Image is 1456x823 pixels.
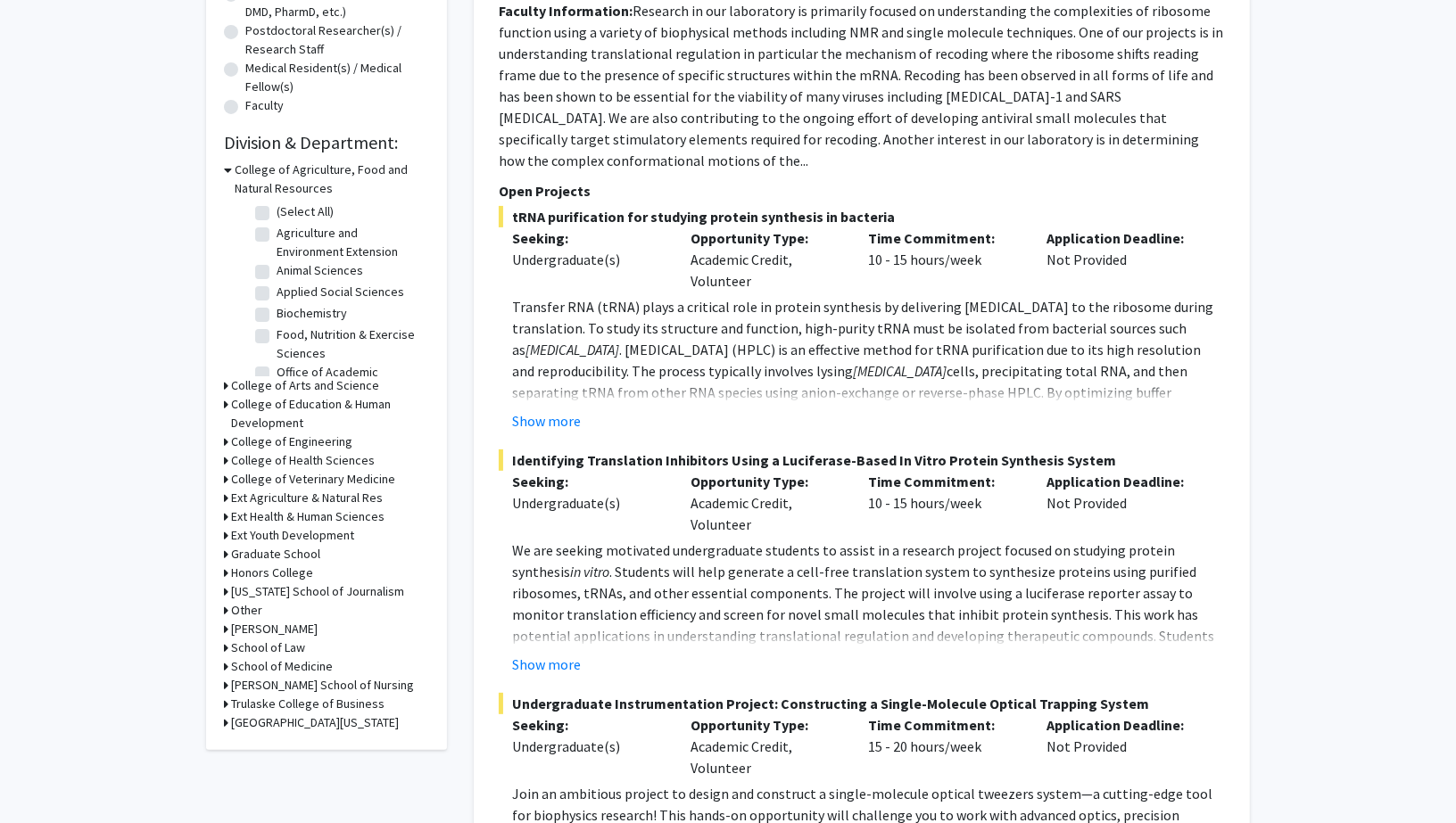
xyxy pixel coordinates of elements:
[231,564,313,582] h3: Honors College
[856,227,1034,292] div: 10 - 15 hours/week
[231,489,383,507] h3: Ext Agriculture & Natural Res
[245,59,429,96] label: Medical Resident(s) / Medical Fellow(s)
[245,96,284,115] label: Faculty
[231,432,352,451] h3: College of Engineering
[499,2,633,20] b: Faculty Information:
[691,227,842,249] p: Opportunity Type:
[1046,227,1198,249] p: Application Deadline:
[677,471,856,535] div: Academic Credit, Volunteer
[277,261,363,280] label: Animal Sciences
[231,395,429,432] h3: College of Education & Human Development
[570,563,609,580] em: in vitro
[224,132,429,153] h2: Division & Department:
[691,471,842,492] p: Opportunity Type:
[231,545,320,564] h3: Graduate School
[231,676,414,695] h3: [PERSON_NAME] School of Nursing
[1033,227,1212,292] div: Not Provided
[677,227,856,292] div: Academic Credit, Volunteer
[691,714,842,736] p: Opportunity Type:
[277,363,425,400] label: Office of Academic Programs
[869,471,1021,492] p: Time Commitment:
[231,582,404,601] h3: [US_STATE] School of Journalism
[512,492,664,514] div: Undergraduate(s)
[499,2,1223,169] fg-read-more: Research in our laboratory is primarily focused on understanding the complexities of ribosome fun...
[231,638,305,657] h3: School of Law
[499,449,1225,471] span: Identifying Translation Inhibitors Using a Luciferase-Based In Vitro Protein Synthesis System
[869,227,1021,249] p: Time Commitment:
[512,563,1214,666] span: . Students will help generate a cell-free translation system to synthesize proteins using purifie...
[231,695,385,713] h3: Trulaske College of Business
[856,714,1034,778] div: 15 - 20 hours/week
[1033,471,1212,535] div: Not Provided
[512,249,664,270] div: Undergraduate(s)
[231,470,395,489] h3: College of Veterinary Medicine
[677,714,856,778] div: Academic Credit, Volunteer
[856,471,1034,535] div: 10 - 15 hours/week
[231,451,375,470] h3: College of Health Sciences
[869,714,1021,736] p: Time Commitment:
[231,657,333,676] h3: School of Medicine
[231,376,379,395] h3: College of Arts and Science
[13,743,76,810] iframe: Chat
[512,654,581,675] button: Show more
[512,298,1213,358] span: Transfer RNA (tRNA) plays a critical role in protein synthesis by delivering [MEDICAL_DATA] to th...
[231,526,354,545] h3: Ext Youth Development
[231,713,399,732] h3: [GEOGRAPHIC_DATA][US_STATE]
[512,341,1201,380] span: . [MEDICAL_DATA] (HPLC) is an effective method for tRNA purification due to its high resolution a...
[853,362,947,380] em: [MEDICAL_DATA]
[235,160,429,198] h3: College of Agriculture, Food and Natural Resources
[512,410,581,432] button: Show more
[1046,714,1198,736] p: Application Deadline:
[277,304,347,323] label: Biochemistry
[277,202,334,221] label: (Select All)
[512,541,1175,580] span: We are seeking motivated undergraduate students to assist in a research project focused on studyi...
[277,325,425,363] label: Food, Nutrition & Exercise Sciences
[1046,471,1198,492] p: Application Deadline:
[512,714,664,736] p: Seeking:
[512,471,664,492] p: Seeking:
[499,693,1225,714] span: Undergraduate Instrumentation Project: Constructing a Single-Molecule Optical Trapping System
[231,620,318,638] h3: [PERSON_NAME]
[231,507,385,526] h3: Ext Health & Human Sciences
[245,21,429,59] label: Postdoctoral Researcher(s) / Research Staff
[512,736,664,757] div: Undergraduate(s)
[525,341,619,358] em: [MEDICAL_DATA]
[499,206,1225,227] span: tRNA purification for studying protein synthesis in bacteria
[277,283,404,301] label: Applied Social Sciences
[277,224,425,261] label: Agriculture and Environment Extension
[499,180,1225,202] p: Open Projects
[231,601,262,620] h3: Other
[512,227,664,249] p: Seeking:
[1033,714,1212,778] div: Not Provided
